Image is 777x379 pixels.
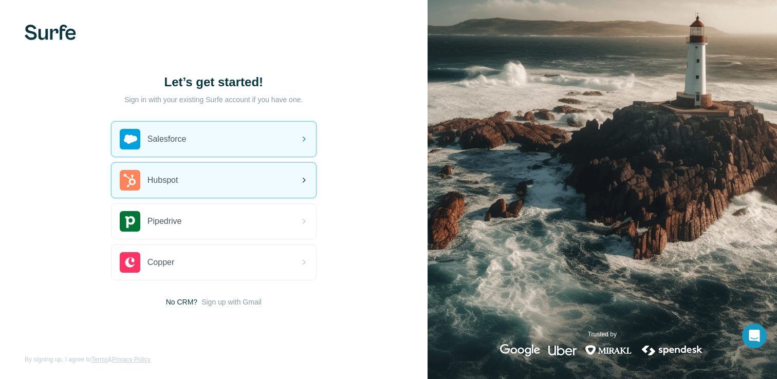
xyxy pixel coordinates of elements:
[120,252,140,273] img: copper's logo
[91,356,108,363] a: Terms
[166,297,197,307] span: No CRM?
[742,324,767,348] div: Open Intercom Messenger
[548,344,577,356] img: uber's logo
[588,330,617,339] p: Trusted by
[120,211,140,232] img: pipedrive's logo
[25,355,151,364] span: By signing up, I agree to &
[640,344,704,356] img: spendesk's logo
[147,174,178,186] span: Hubspot
[147,256,174,269] span: Copper
[25,25,76,40] img: Surfe's logo
[147,215,182,228] span: Pipedrive
[112,356,151,363] a: Privacy Policy
[500,344,540,356] img: google's logo
[124,94,303,105] p: Sign in with your existing Surfe account if you have one.
[120,129,140,149] img: salesforce's logo
[585,344,632,356] img: mirakl's logo
[201,297,262,307] button: Sign up with Gmail
[111,74,317,90] h1: Let’s get started!
[147,133,187,145] span: Salesforce
[120,170,140,191] img: hubspot's logo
